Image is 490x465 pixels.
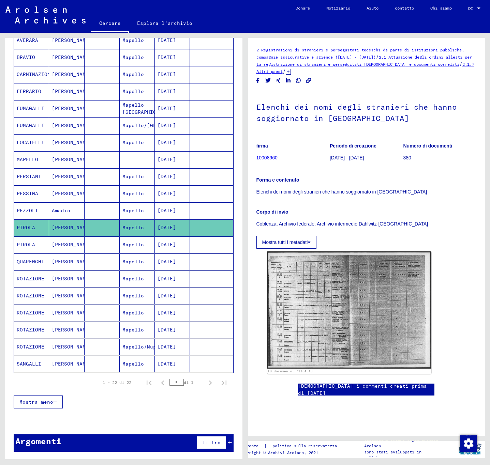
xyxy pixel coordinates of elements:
[122,276,144,282] font: Mapello
[91,15,129,33] a: Cercare
[17,242,35,248] font: PIROLA
[52,173,92,180] font: [PERSON_NAME]
[239,443,258,448] font: impronta
[460,435,476,451] div: Modifica consenso
[158,224,176,231] font: [DATE]
[122,71,144,77] font: Mapello
[256,209,288,215] font: Corpo di invio
[305,76,312,85] button: Copia il collegamento
[52,88,92,94] font: [PERSON_NAME]
[122,139,144,145] font: Mapello
[457,440,483,458] img: yv_logo.png
[403,155,411,160] font: 380
[296,5,310,11] font: Donare
[52,361,92,367] font: [PERSON_NAME]
[17,105,44,111] font: FUMAGALLI
[256,189,427,195] font: Elenchi dei nomi degli stranieri che hanno soggiornato in [GEOGRAPHIC_DATA]
[122,54,144,60] font: Mapello
[17,224,35,231] font: PIROLA
[459,61,462,67] font: /
[158,37,176,43] font: [DATE]
[142,376,156,389] button: Prima pagina
[295,76,302,85] button: Condividi su WhatsApp
[158,242,176,248] font: [DATE]
[17,327,44,333] font: ROTAZIONE
[122,361,144,367] font: Mapello
[330,143,376,149] font: Periodo di creazione
[158,293,176,299] font: [DATE]
[17,173,41,180] font: PERSIANI
[17,139,44,145] font: LOCATELLI
[122,102,175,115] font: Mapello [GEOGRAPHIC_DATA]
[158,156,176,162] font: [DATE]
[52,344,92,350] font: [PERSON_NAME]
[52,293,92,299] font: [PERSON_NAME]
[158,173,176,180] font: [DATE]
[256,47,464,60] a: 2 Registrazioni di stranieri e perseguitati tedeschi da parte di istituzioni pubbliche, compagnie...
[367,5,378,11] font: Aiuto
[158,71,176,77] font: [DATE]
[285,76,292,85] button: Condividi su LinkedIn
[52,156,92,162] font: [PERSON_NAME]
[122,88,144,94] font: Mapello
[254,76,262,85] button: Condividi su Facebook
[158,310,176,316] font: [DATE]
[256,155,278,160] a: 10008960
[158,122,176,128] font: [DATE]
[52,54,92,60] font: [PERSON_NAME]
[156,376,169,389] button: Pagina precedente
[268,369,313,373] font: ID documento: 71184543
[52,242,92,248] font: [PERSON_NAME]
[158,276,176,282] font: [DATE]
[99,20,121,26] font: Cercare
[14,396,63,408] button: Mostra meno
[158,88,176,94] font: [DATE]
[460,435,477,452] img: Modifica consenso
[52,259,92,265] font: [PERSON_NAME]
[5,6,86,24] img: Arolsen_neg.svg
[267,443,345,450] a: politica sulla riservatezza
[184,380,193,385] font: di 1
[298,383,434,397] a: [DEMOGRAPHIC_DATA] i commenti creati prima di [DATE]
[122,224,144,231] font: Mapello
[122,259,144,265] font: Mapello
[275,76,282,85] button: Condividi su Xing
[376,54,379,60] font: /
[17,361,41,367] font: SANGALLI
[158,259,176,265] font: [DATE]
[52,139,92,145] font: [PERSON_NAME]
[158,207,176,214] font: [DATE]
[52,224,92,231] font: [PERSON_NAME]
[403,143,452,149] font: Numero di documenti
[122,190,144,197] font: Mapello
[17,207,38,214] font: PEZZOLI
[52,37,92,43] font: [PERSON_NAME]
[158,105,176,111] font: [DATE]
[158,327,176,333] font: [DATE]
[52,327,92,333] font: [PERSON_NAME]
[272,443,337,448] font: politica sulla riservatezza
[298,383,427,396] font: [DEMOGRAPHIC_DATA] i commenti creati prima di [DATE]
[256,177,299,183] font: Forma e contenuto
[17,37,38,43] font: AVERARA
[103,380,131,385] font: 1 – 22 di 22
[430,5,452,11] font: Chi siamo
[17,88,41,94] font: FERRARIO
[283,68,286,74] font: /
[17,71,54,77] font: CARMINAZIONE
[17,259,44,265] font: QUARENGHI
[52,105,92,111] font: [PERSON_NAME]
[239,450,318,455] font: Copyright © Archivi Arolsen, 2021
[158,361,176,367] font: [DATE]
[239,443,264,450] a: impronta
[122,207,144,214] font: Mapello
[137,20,192,26] font: Esplora l'archivio
[217,376,231,389] button: Ultima pagina
[122,242,144,248] font: Mapello
[129,15,201,31] a: Esplora l'archivio
[17,344,44,350] font: ROTAZIONE
[17,293,44,299] font: ROTAZIONE
[364,449,421,461] font: sono stati sviluppati in collaborazione con
[122,293,144,299] font: Mapello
